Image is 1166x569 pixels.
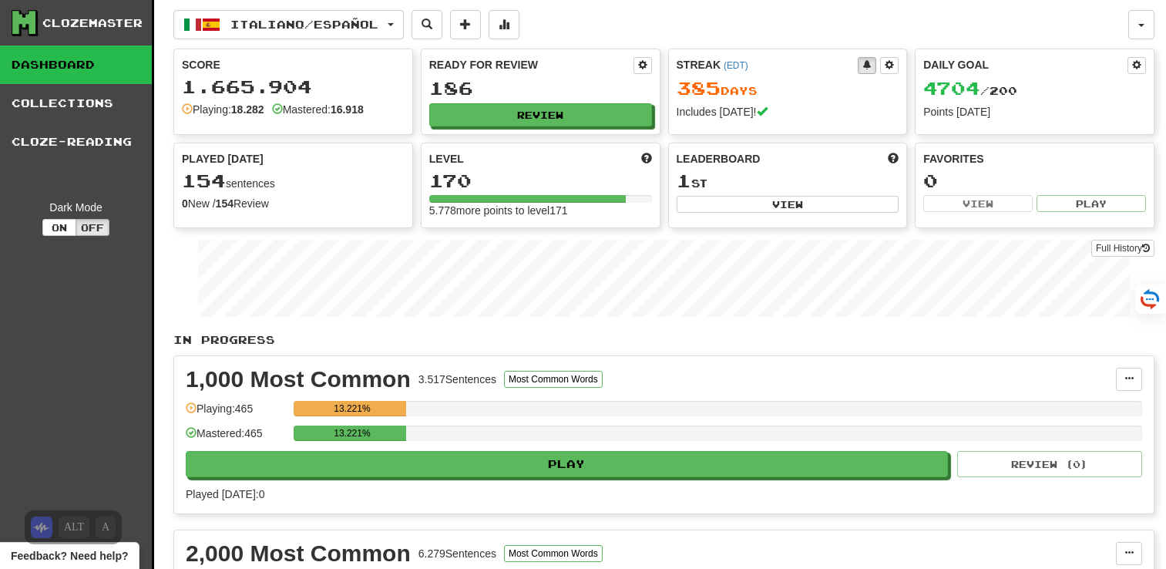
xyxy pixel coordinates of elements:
div: sentences [182,171,405,191]
span: Leaderboard [677,151,761,167]
div: Playing: [182,102,264,117]
div: Favorites [923,151,1146,167]
button: View [677,196,899,213]
div: 13.221% [298,426,405,441]
div: 5.778 more points to level 171 [429,203,652,218]
div: Ready for Review [429,57,633,72]
button: Review (0) [957,451,1142,477]
a: (EDT) [724,60,748,71]
button: View [923,195,1033,212]
span: / 200 [923,84,1017,97]
div: Dark Mode [12,200,140,215]
div: Points [DATE] [923,104,1146,120]
div: Score [182,57,405,72]
button: On [42,219,76,236]
button: Play [1037,195,1146,212]
button: Add sentence to collection [450,10,481,39]
div: 1,000 Most Common [186,368,411,391]
div: Day s [677,79,899,99]
div: 2,000 Most Common [186,542,411,565]
span: 385 [677,77,721,99]
div: 1.665.904 [182,77,405,96]
button: Review [429,103,652,126]
button: More stats [489,10,519,39]
div: 170 [429,171,652,190]
div: Daily Goal [923,57,1127,74]
strong: 0 [182,197,188,210]
span: 1 [677,170,691,191]
button: Most Common Words [504,371,603,388]
button: Search sentences [412,10,442,39]
button: Play [186,451,948,477]
span: Level [429,151,464,167]
strong: 154 [216,197,234,210]
div: 0 [923,171,1146,190]
strong: 16.918 [331,103,364,116]
p: In Progress [173,332,1154,348]
div: 13.221% [298,401,405,416]
div: Playing: 465 [186,401,286,426]
div: Streak [677,57,859,72]
span: Open feedback widget [11,548,128,564]
div: New / Review [182,196,405,211]
span: Played [DATE] [182,151,264,167]
button: Off [76,219,109,236]
button: Most Common Words [504,545,603,562]
span: Score more points to level up [641,151,652,167]
div: Includes [DATE]! [677,104,899,120]
span: 154 [182,170,226,191]
div: 3.517 Sentences [418,372,496,387]
span: Italiano / Español [230,18,378,31]
button: Italiano/Español [173,10,404,39]
div: Mastered: [272,102,364,117]
div: st [677,171,899,191]
span: This week in points, UTC [888,151,899,167]
a: Full History [1091,240,1154,257]
div: 6.279 Sentences [418,546,496,561]
span: 4704 [923,77,980,99]
div: Clozemaster [42,15,143,31]
div: Mastered: 465 [186,426,286,451]
div: 186 [429,79,652,98]
span: Played [DATE]: 0 [186,488,264,500]
strong: 18.282 [231,103,264,116]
